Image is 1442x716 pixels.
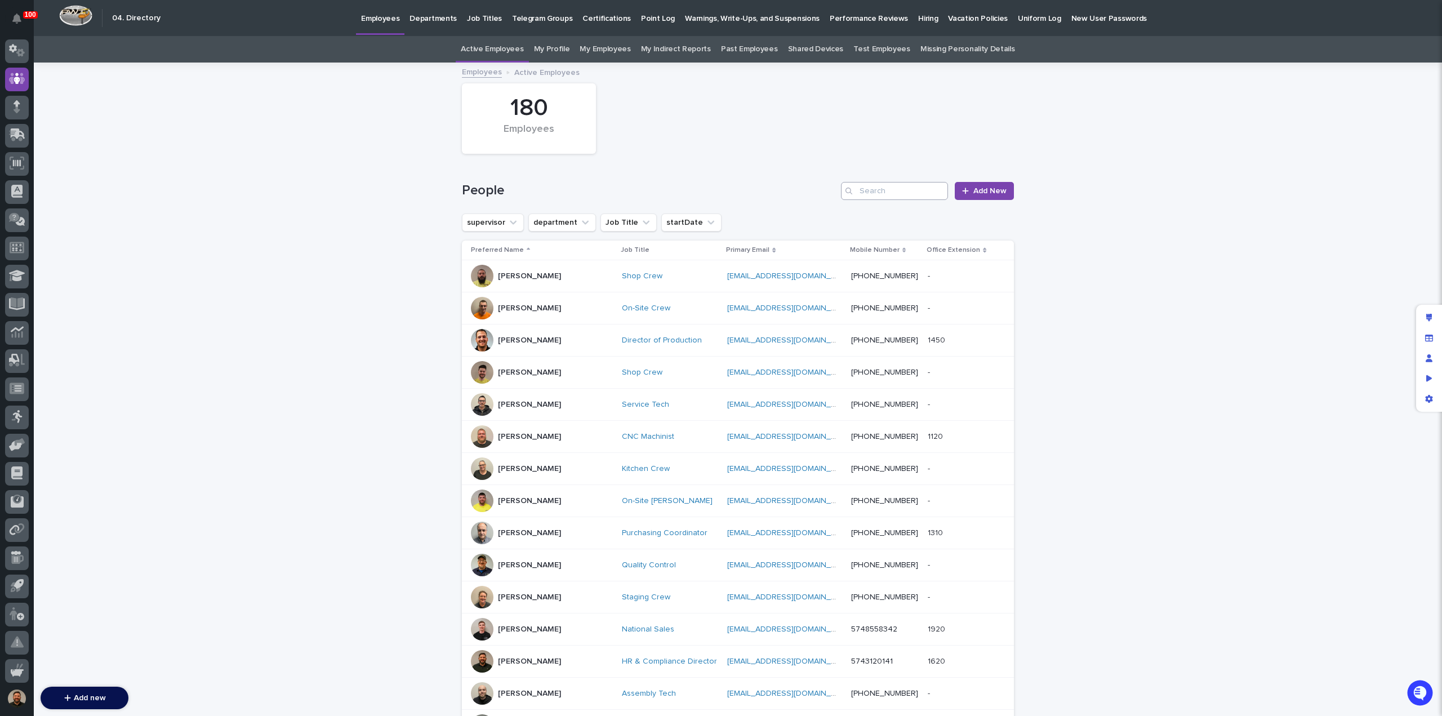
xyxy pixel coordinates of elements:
[928,269,932,281] p: -
[622,561,676,570] a: Quality Control
[851,625,897,633] a: 5748558342
[727,304,854,312] a: [EMAIL_ADDRESS][DOMAIN_NAME]
[498,593,561,602] p: [PERSON_NAME]
[851,433,918,441] a: [PHONE_NUMBER]
[498,464,561,474] p: [PERSON_NAME]
[462,485,1014,517] tr: [PERSON_NAME]On-Site [PERSON_NAME] [EMAIL_ADDRESS][DOMAIN_NAME] [PHONE_NUMBER]--
[928,687,932,699] p: -
[851,465,918,473] a: [PHONE_NUMBER]
[622,272,662,281] a: Shop Crew
[11,63,205,81] p: How can we help?
[622,689,676,699] a: Assembly Tech
[498,432,561,442] p: [PERSON_NAME]
[25,11,36,19] p: 100
[498,496,561,506] p: [PERSON_NAME]
[462,260,1014,292] tr: [PERSON_NAME]Shop Crew [EMAIL_ADDRESS][DOMAIN_NAME] [PHONE_NUMBER]--
[498,272,561,281] p: [PERSON_NAME]
[112,14,161,23] h2: 04. Directory
[622,432,674,442] a: CNC Machinist
[59,5,92,26] img: Workspace Logo
[928,590,932,602] p: -
[192,128,205,142] button: Start new chat
[41,687,128,709] button: Add new
[851,368,918,376] a: [PHONE_NUMBER]
[928,558,932,570] p: -
[462,646,1014,678] tr: [PERSON_NAME]HR & Compliance Director [EMAIL_ADDRESS][DOMAIN_NAME] 574312014116201620
[973,187,1007,195] span: Add New
[622,657,717,666] a: HR & Compliance Director
[471,244,524,256] p: Preferred Name
[727,401,854,408] a: [EMAIL_ADDRESS][DOMAIN_NAME]
[29,90,186,102] input: Clear
[498,336,561,345] p: [PERSON_NAME]
[622,304,670,313] a: On-Site Crew
[928,526,945,538] p: 1310
[928,301,932,313] p: -
[920,36,1015,63] a: Missing Personality Details
[727,497,854,505] a: [EMAIL_ADDRESS][DOMAIN_NAME]
[462,517,1014,549] tr: [PERSON_NAME]Purchasing Coordinator [EMAIL_ADDRESS][DOMAIN_NAME] [PHONE_NUMBER]13101310
[528,214,596,232] button: department
[498,368,561,377] p: [PERSON_NAME]
[462,389,1014,421] tr: [PERSON_NAME]Service Tech [EMAIL_ADDRESS][DOMAIN_NAME] [PHONE_NUMBER]--
[79,208,136,217] a: Powered byPylon
[461,36,523,63] a: Active Employees
[462,421,1014,453] tr: [PERSON_NAME]CNC Machinist [EMAIL_ADDRESS][DOMAIN_NAME] [PHONE_NUMBER]11201120
[622,528,707,538] a: Purchasing Coordinator
[928,494,932,506] p: -
[853,36,910,63] a: Test Employees
[622,593,670,602] a: Staging Crew
[622,625,674,634] a: National Sales
[462,183,836,199] h1: People
[928,655,947,666] p: 1620
[721,36,778,63] a: Past Employees
[841,182,948,200] input: Search
[726,244,769,256] p: Primary Email
[727,561,854,569] a: [EMAIL_ADDRESS][DOMAIN_NAME]
[928,398,932,410] p: -
[851,401,918,408] a: [PHONE_NUMBER]
[928,366,932,377] p: -
[7,176,66,197] a: 📖Help Docs
[498,689,561,699] p: [PERSON_NAME]
[1419,389,1439,409] div: App settings
[1419,308,1439,328] div: Edit layout
[112,208,136,217] span: Pylon
[727,336,854,344] a: [EMAIL_ADDRESS][DOMAIN_NAME]
[851,497,918,505] a: [PHONE_NUMBER]
[23,181,61,192] span: Help Docs
[1419,328,1439,348] div: Manage fields and data
[1419,348,1439,368] div: Manage users
[622,496,713,506] a: On-Site [PERSON_NAME]
[788,36,844,63] a: Shared Devices
[727,368,854,376] a: [EMAIL_ADDRESS][DOMAIN_NAME]
[955,182,1014,200] a: Add New
[498,304,561,313] p: [PERSON_NAME]
[600,214,657,232] button: Job Title
[851,304,918,312] a: [PHONE_NUMBER]
[462,214,524,232] button: supervisor
[498,625,561,634] p: [PERSON_NAME]
[514,65,580,78] p: Active Employees
[11,125,32,145] img: 1736555164131-43832dd5-751b-4058-ba23-39d91318e5a0
[38,136,158,145] div: We're offline, we will be back soon!
[851,593,918,601] a: [PHONE_NUMBER]
[5,687,29,710] button: users-avatar
[928,333,947,345] p: 1450
[727,625,854,633] a: [EMAIL_ADDRESS][DOMAIN_NAME]
[534,36,570,63] a: My Profile
[498,400,561,410] p: [PERSON_NAME]
[661,214,722,232] button: startDate
[851,657,893,665] a: 5743120141
[622,336,702,345] a: Director of Production
[727,657,854,665] a: [EMAIL_ADDRESS][DOMAIN_NAME]
[11,11,34,33] img: Stacker
[621,244,649,256] p: Job Title
[498,657,561,666] p: [PERSON_NAME]
[851,272,918,280] a: [PHONE_NUMBER]
[481,94,577,122] div: 180
[851,690,918,697] a: [PHONE_NUMBER]
[928,462,932,474] p: -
